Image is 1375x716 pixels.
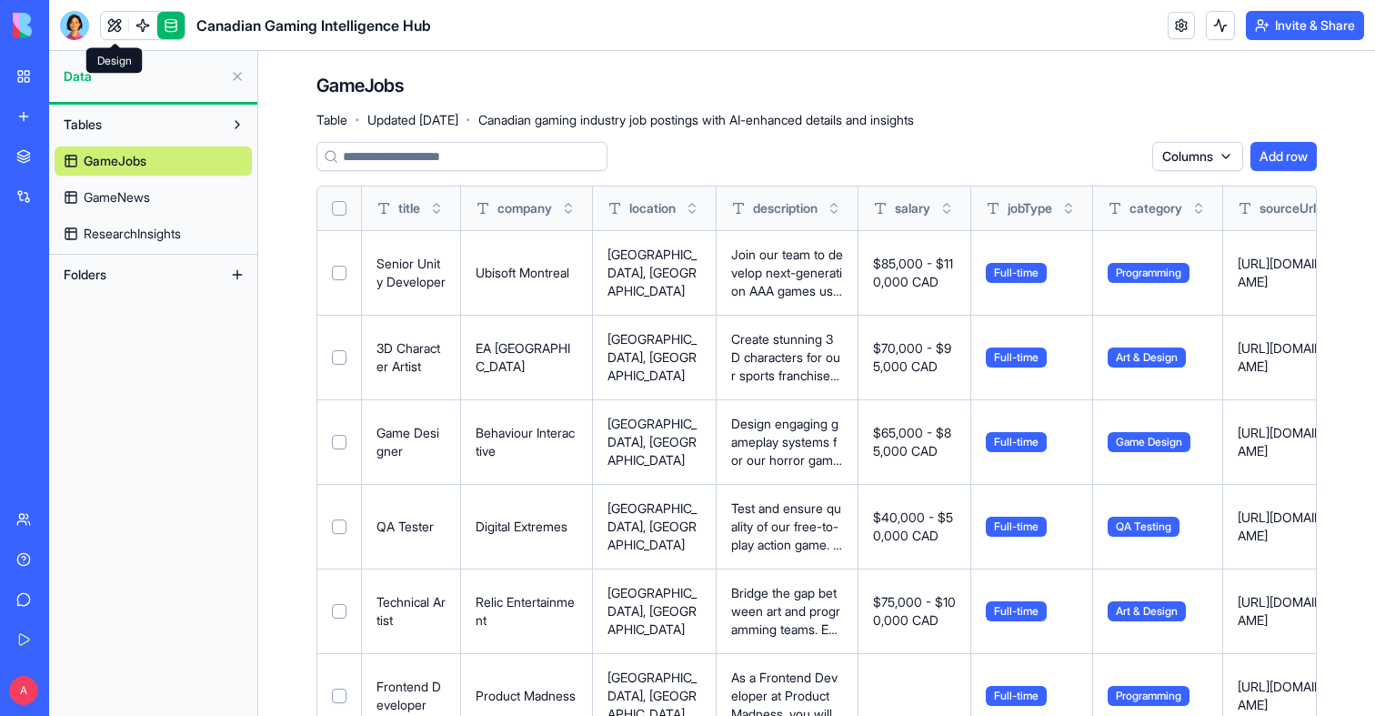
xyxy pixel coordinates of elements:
[1108,686,1189,706] span: Programming
[873,593,956,630] p: $75,000 - $100,000 CAD
[476,339,577,376] p: EA [GEOGRAPHIC_DATA]
[367,111,458,129] span: Updated [DATE]
[1238,424,1341,460] p: [URL][DOMAIN_NAME]
[873,424,956,460] p: $65,000 - $85,000 CAD
[196,15,431,36] span: Canadian Gaming Intelligence Hub
[497,199,552,217] span: company
[1238,255,1341,291] p: [URL][DOMAIN_NAME]
[607,584,701,639] p: [GEOGRAPHIC_DATA], [GEOGRAPHIC_DATA]
[332,435,346,449] button: Select row
[376,678,446,714] p: Frontend Developer
[9,676,38,705] span: A
[332,266,346,280] button: Select row
[1238,593,1341,630] p: [URL][DOMAIN_NAME]
[986,432,1047,452] span: Full-time
[607,415,701,469] p: [GEOGRAPHIC_DATA], [GEOGRAPHIC_DATA]
[84,188,150,207] span: GameNews
[731,415,843,469] p: Design engaging gameplay systems for our horror game franchise. Experience with multiplayer game ...
[376,424,446,460] p: Game Designer
[64,266,106,284] span: Folders
[1008,199,1052,217] span: jobType
[1108,263,1189,283] span: Programming
[55,183,252,212] a: GameNews
[476,593,577,630] p: Relic Entertainment
[1238,678,1341,714] p: [URL][DOMAIN_NAME]
[1238,339,1341,376] p: [URL][DOMAIN_NAME]
[1108,432,1190,452] span: Game Design
[398,199,420,217] span: title
[332,519,346,534] button: Select row
[476,518,577,536] p: Digital Extremes
[1246,11,1364,40] button: Invite & Share
[607,246,701,300] p: [GEOGRAPHIC_DATA], [GEOGRAPHIC_DATA]
[332,350,346,365] button: Select row
[986,263,1047,283] span: Full-time
[332,201,346,216] button: Select all
[1250,142,1317,171] button: Add row
[607,330,701,385] p: [GEOGRAPHIC_DATA], [GEOGRAPHIC_DATA]
[332,604,346,619] button: Select row
[376,518,446,536] p: QA Tester
[1238,509,1341,545] p: [URL][DOMAIN_NAME]
[559,199,577,217] button: Toggle sort
[1189,199,1208,217] button: Toggle sort
[84,152,146,170] span: GameJobs
[55,219,252,248] a: ResearchInsights
[376,593,446,630] p: Technical Artist
[84,225,181,243] span: ResearchInsights
[376,255,446,291] p: Senior Unity Developer
[55,146,252,176] a: GameJobs
[64,116,102,134] span: Tables
[731,499,843,554] p: Test and ensure quality of our free-to-play action game. Entry-level position perfect for gaming ...
[476,264,577,282] p: Ubisoft Montreal
[1108,517,1179,537] span: QA Testing
[607,499,701,554] p: [GEOGRAPHIC_DATA], [GEOGRAPHIC_DATA]
[476,687,577,705] p: Product Madness
[1260,199,1316,217] span: sourceUrl
[376,339,446,376] p: 3D Character Artist
[825,199,843,217] button: Toggle sort
[316,73,404,98] h4: GameJobs
[1059,199,1078,217] button: Toggle sort
[873,255,956,291] p: $85,000 - $110,000 CAD
[1108,601,1186,621] span: Art & Design
[1152,142,1243,171] button: Columns
[873,509,956,545] p: $40,000 - $50,000 CAD
[629,199,676,217] span: location
[355,106,360,135] span: ·
[478,111,914,129] span: Canadian gaming industry job postings with AI-enhanced details and insights
[731,246,843,300] p: Join our team to develop next-generation AAA games using Unity. We're looking for an experienced ...
[731,584,843,639] p: Bridge the gap between art and programming teams. Experience with shaders, optimization, and tool...
[55,110,223,139] button: Tables
[1129,199,1182,217] span: category
[1108,348,1186,368] span: Art & Design
[873,339,956,376] p: $70,000 - $95,000 CAD
[55,260,223,289] button: Folders
[895,199,930,217] span: salary
[986,348,1047,368] span: Full-time
[64,67,223,86] span: Data
[938,199,956,217] button: Toggle sort
[427,199,446,217] button: Toggle sort
[316,111,347,129] span: Table
[683,199,701,217] button: Toggle sort
[986,601,1047,621] span: Full-time
[986,686,1047,706] span: Full-time
[466,106,471,135] span: ·
[13,13,125,38] img: logo
[753,199,818,217] span: description
[986,517,1047,537] span: Full-time
[476,424,577,460] p: Behaviour Interactive
[332,689,346,703] button: Select row
[731,330,843,385] p: Create stunning 3D characters for our sports franchises. Looking for artists with expertise in Ma...
[86,48,143,74] div: Design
